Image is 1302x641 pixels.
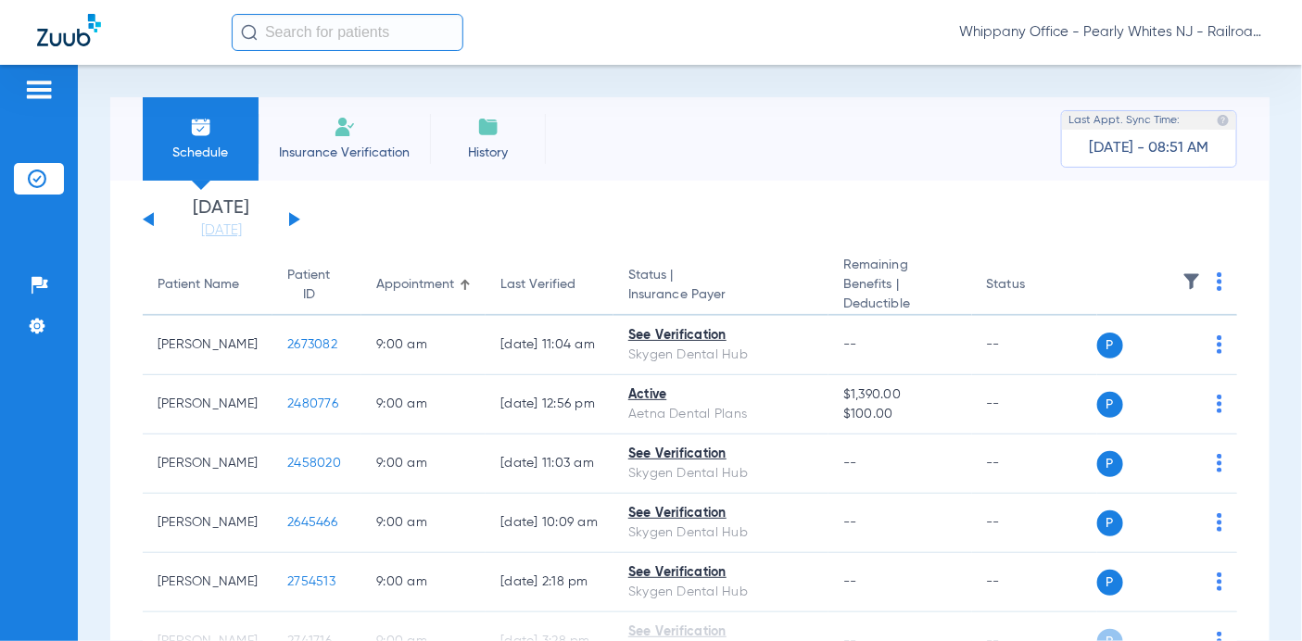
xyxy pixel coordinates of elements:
div: See Verification [628,445,814,464]
td: 9:00 AM [361,553,486,612]
td: -- [972,316,1097,375]
div: See Verification [628,504,814,523]
td: -- [972,494,1097,553]
td: [PERSON_NAME] [143,434,272,494]
span: Insurance Verification [272,144,416,162]
img: History [477,116,499,138]
span: Deductible [843,295,956,314]
div: See Verification [628,326,814,346]
td: -- [972,434,1097,494]
div: Patient ID [287,266,330,305]
span: $1,390.00 [843,385,956,405]
span: -- [843,575,857,588]
span: -- [843,516,857,529]
img: group-dot-blue.svg [1217,395,1222,413]
img: group-dot-blue.svg [1217,335,1222,354]
div: Skygen Dental Hub [628,583,814,602]
div: Last Verified [500,275,575,295]
td: [DATE] 2:18 PM [486,553,613,612]
input: Search for patients [232,14,463,51]
span: [DATE] - 08:51 AM [1090,139,1209,157]
img: last sync help info [1217,114,1230,127]
img: hamburger-icon [24,79,54,101]
div: Skygen Dental Hub [628,523,814,543]
span: 2673082 [287,338,337,351]
span: P [1097,510,1123,536]
iframe: Chat Widget [1209,552,1302,641]
span: P [1097,451,1123,477]
div: Appointment [376,275,454,295]
img: Search Icon [241,24,258,41]
img: Schedule [190,116,212,138]
div: Skygen Dental Hub [628,464,814,484]
td: -- [972,375,1097,434]
div: Appointment [376,275,471,295]
th: Remaining Benefits | [828,256,971,316]
td: [DATE] 11:03 AM [486,434,613,494]
span: 2754513 [287,575,335,588]
img: Manual Insurance Verification [334,116,356,138]
th: Status [972,256,1097,316]
td: 9:00 AM [361,316,486,375]
img: filter.svg [1182,272,1201,291]
td: [PERSON_NAME] [143,553,272,612]
span: Insurance Payer [628,285,814,305]
span: -- [843,457,857,470]
img: group-dot-blue.svg [1217,454,1222,472]
td: 9:00 AM [361,434,486,494]
th: Status | [613,256,828,316]
div: Skygen Dental Hub [628,346,814,365]
div: Active [628,385,814,405]
span: 2480776 [287,397,338,410]
td: [DATE] 10:09 AM [486,494,613,553]
img: group-dot-blue.svg [1217,513,1222,532]
span: P [1097,570,1123,596]
td: [DATE] 12:56 PM [486,375,613,434]
td: [PERSON_NAME] [143,494,272,553]
td: [PERSON_NAME] [143,375,272,434]
img: Zuub Logo [37,14,101,46]
span: P [1097,392,1123,418]
li: [DATE] [166,199,277,240]
span: 2645466 [287,516,337,529]
div: Patient Name [158,275,239,295]
div: Aetna Dental Plans [628,405,814,424]
a: [DATE] [166,221,277,240]
span: History [444,144,532,162]
td: 9:00 AM [361,375,486,434]
span: Last Appt. Sync Time: [1068,111,1180,130]
span: 2458020 [287,457,341,470]
td: 9:00 AM [361,494,486,553]
span: -- [843,338,857,351]
div: See Verification [628,563,814,583]
div: Last Verified [500,275,599,295]
td: [PERSON_NAME] [143,316,272,375]
img: group-dot-blue.svg [1217,272,1222,291]
span: Schedule [157,144,245,162]
td: [DATE] 11:04 AM [486,316,613,375]
div: Patient ID [287,266,347,305]
td: -- [972,553,1097,612]
span: P [1097,333,1123,358]
span: Whippany Office - Pearly Whites NJ - Railroad Plaza Dental Associates Spec LLC - [GEOGRAPHIC_DATA... [959,23,1265,42]
div: Patient Name [158,275,258,295]
span: $100.00 [843,405,956,424]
